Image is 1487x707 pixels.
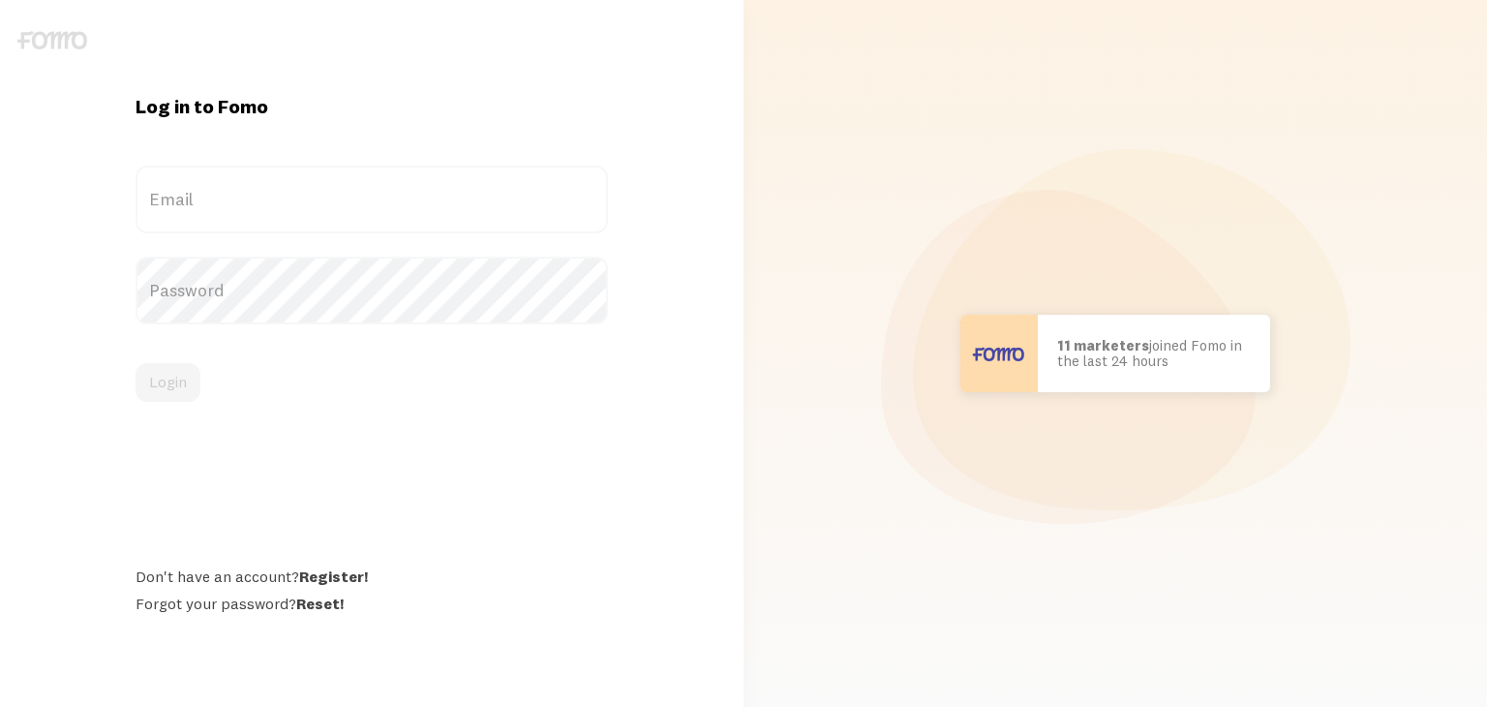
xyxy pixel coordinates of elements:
h1: Log in to Fomo [136,94,608,119]
p: joined Fomo in the last 24 hours [1057,338,1251,370]
div: Don't have an account? [136,567,608,586]
img: User avatar [960,315,1038,392]
img: fomo-logo-gray-b99e0e8ada9f9040e2984d0d95b3b12da0074ffd48d1e5cb62ac37fc77b0b268.svg [17,31,87,49]
b: 11 marketers [1057,336,1149,354]
a: Reset! [296,594,344,613]
div: Forgot your password? [136,594,608,613]
a: Register! [299,567,368,586]
label: Password [136,257,608,324]
label: Email [136,166,608,233]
